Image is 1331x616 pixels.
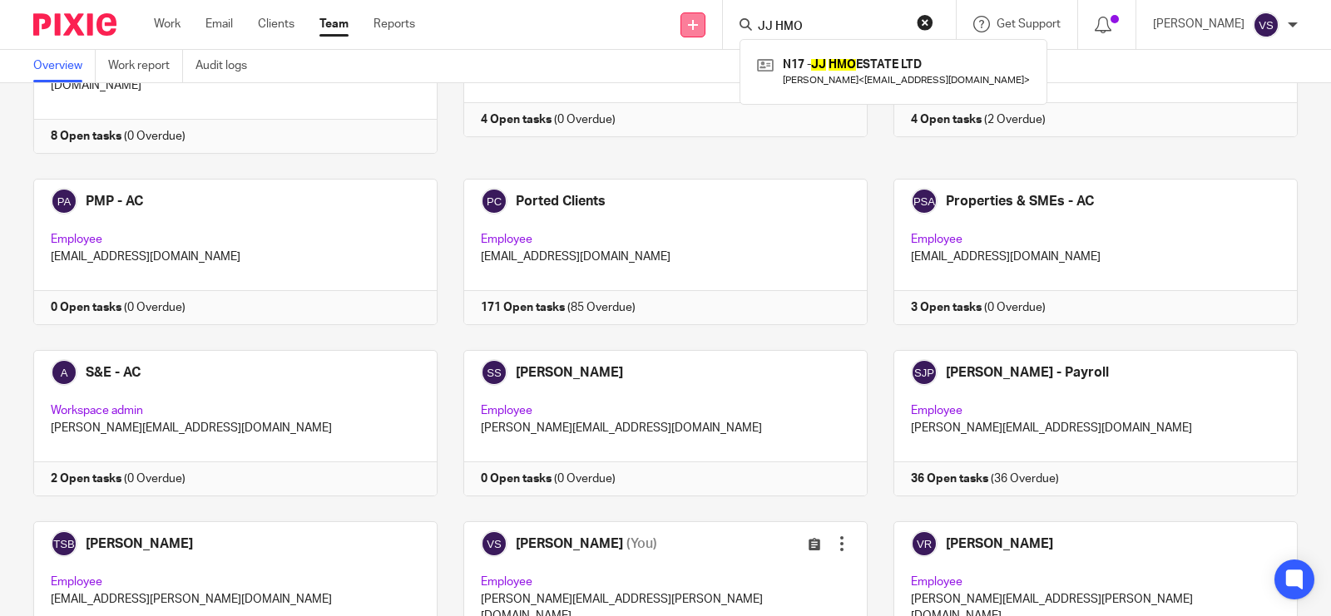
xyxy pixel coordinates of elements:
[154,16,181,32] a: Work
[756,20,906,35] input: Search
[1253,12,1279,38] img: svg%3E
[374,16,415,32] a: Reports
[33,50,96,82] a: Overview
[108,50,183,82] a: Work report
[258,16,294,32] a: Clients
[205,16,233,32] a: Email
[33,13,116,36] img: Pixie
[195,50,260,82] a: Audit logs
[997,18,1061,30] span: Get Support
[917,14,933,31] button: Clear
[319,16,349,32] a: Team
[1153,16,1244,32] p: [PERSON_NAME]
